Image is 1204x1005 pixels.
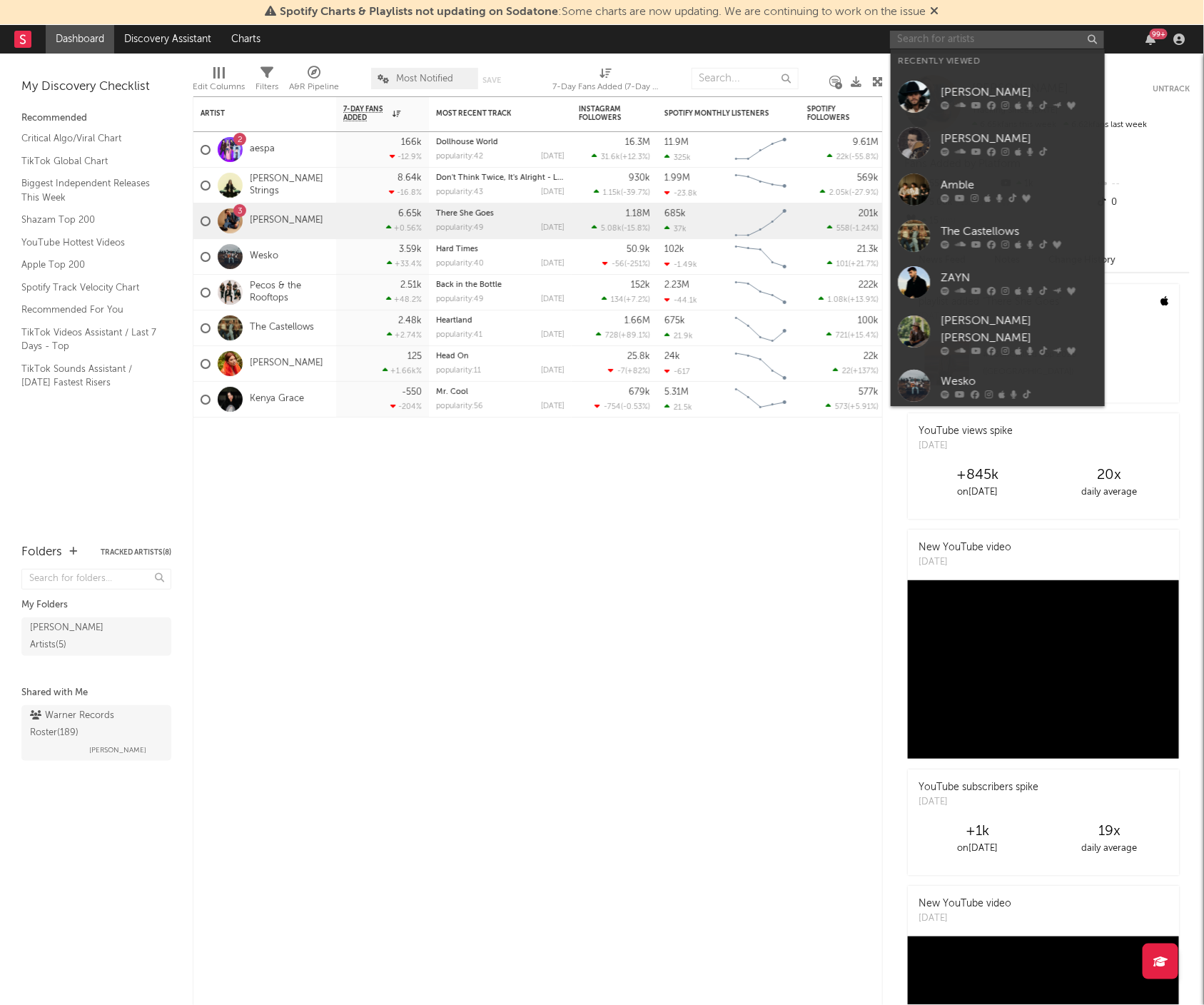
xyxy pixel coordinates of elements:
[398,209,422,218] div: 6.65k
[21,212,157,228] a: Shazam Top 200
[604,403,621,411] span: -754
[579,105,629,122] div: Instagram Followers
[436,317,565,325] div: Heartland
[436,109,543,118] div: Most Recent Track
[857,245,879,254] div: 21.3k
[836,153,849,161] span: 22k
[21,302,157,318] a: Recommended For You
[623,403,648,411] span: -0.53 %
[436,188,483,196] div: popularity: 43
[919,911,1011,926] div: [DATE]
[627,261,648,268] span: -251 %
[828,296,848,304] span: 1.08k
[617,368,625,375] span: -7
[891,363,1105,409] a: Wesko
[383,366,422,375] div: +1.66k %
[541,260,565,268] div: [DATE]
[891,213,1105,259] a: The Castellows
[21,110,171,127] div: Recommended
[850,332,876,340] span: +15.4 %
[836,261,849,268] span: 101
[541,331,565,339] div: [DATE]
[664,367,690,376] div: -617
[436,260,484,268] div: popularity: 40
[1150,29,1168,39] div: 99 +
[629,388,650,397] div: 679k
[931,6,939,18] span: Dismiss
[729,346,793,382] svg: Chart title
[601,153,620,161] span: 31.6k
[664,245,684,254] div: 102k
[436,138,565,146] div: Dollhouse World
[193,61,245,102] div: Edit Columns
[859,209,879,218] div: 201k
[853,138,879,147] div: 9.61M
[541,188,565,196] div: [DATE]
[827,223,879,233] div: ( )
[387,330,422,340] div: +2.74 %
[436,353,469,360] a: Head On
[829,189,849,197] span: 2.05k
[436,210,565,218] div: There She Goes
[280,6,559,18] span: Spotify Charts & Playlists not updating on Sodatone
[911,467,1043,484] div: +845k
[629,173,650,183] div: 930k
[436,388,565,396] div: Mr. Cool
[851,153,876,161] span: -55.8 %
[436,281,565,289] div: Back in the Bottle
[664,403,692,412] div: 21.5k
[398,173,422,183] div: 8.64k
[853,368,876,375] span: +137 %
[611,296,624,304] span: 134
[21,597,171,614] div: My Folders
[621,332,648,340] span: +89.1 %
[386,223,422,233] div: +0.56 %
[941,373,1098,390] div: Wesko
[221,25,270,54] a: Charts
[30,707,159,742] div: Warner Records Roster ( 189 )
[250,358,323,370] a: [PERSON_NAME]
[605,332,619,340] span: 728
[664,109,772,118] div: Spotify Monthly Listeners
[664,331,693,340] div: 21.9k
[541,403,565,410] div: [DATE]
[911,840,1043,857] div: on [DATE]
[436,367,481,375] div: popularity: 11
[941,269,1098,286] div: ZAYN
[1043,484,1175,501] div: daily average
[387,259,422,268] div: +33.4 %
[919,555,1011,570] div: [DATE]
[603,189,621,197] span: 1.15k
[436,331,482,339] div: popularity: 41
[891,166,1105,213] a: Amble
[21,79,171,96] div: My Discovery Checklist
[21,617,171,656] a: [PERSON_NAME] Artists(5)
[602,259,650,268] div: ( )
[250,281,329,305] a: Pecos & the Rooftops
[624,316,650,325] div: 1.66M
[626,209,650,218] div: 1.18M
[891,120,1105,166] a: [PERSON_NAME]
[401,138,422,147] div: 166k
[1043,840,1175,857] div: daily average
[850,403,876,411] span: +5.91 %
[592,152,650,161] div: ( )
[835,403,848,411] span: 573
[664,209,686,218] div: 685k
[30,620,131,654] div: [PERSON_NAME] Artists ( 5 )
[833,366,879,375] div: ( )
[289,61,339,102] div: A&R Pipeline
[627,352,650,361] div: 25.8k
[626,296,648,304] span: +7.2 %
[941,223,1098,240] div: The Castellows
[193,79,245,96] div: Edit Columns
[625,138,650,147] div: 16.3M
[729,275,793,310] svg: Chart title
[436,281,502,289] a: Back in the Bottle
[919,424,1013,439] div: YouTube views spike
[826,402,879,411] div: ( )
[664,281,689,290] div: 2.23M
[941,84,1098,101] div: [PERSON_NAME]
[1095,193,1190,212] div: 0
[256,79,278,96] div: Filters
